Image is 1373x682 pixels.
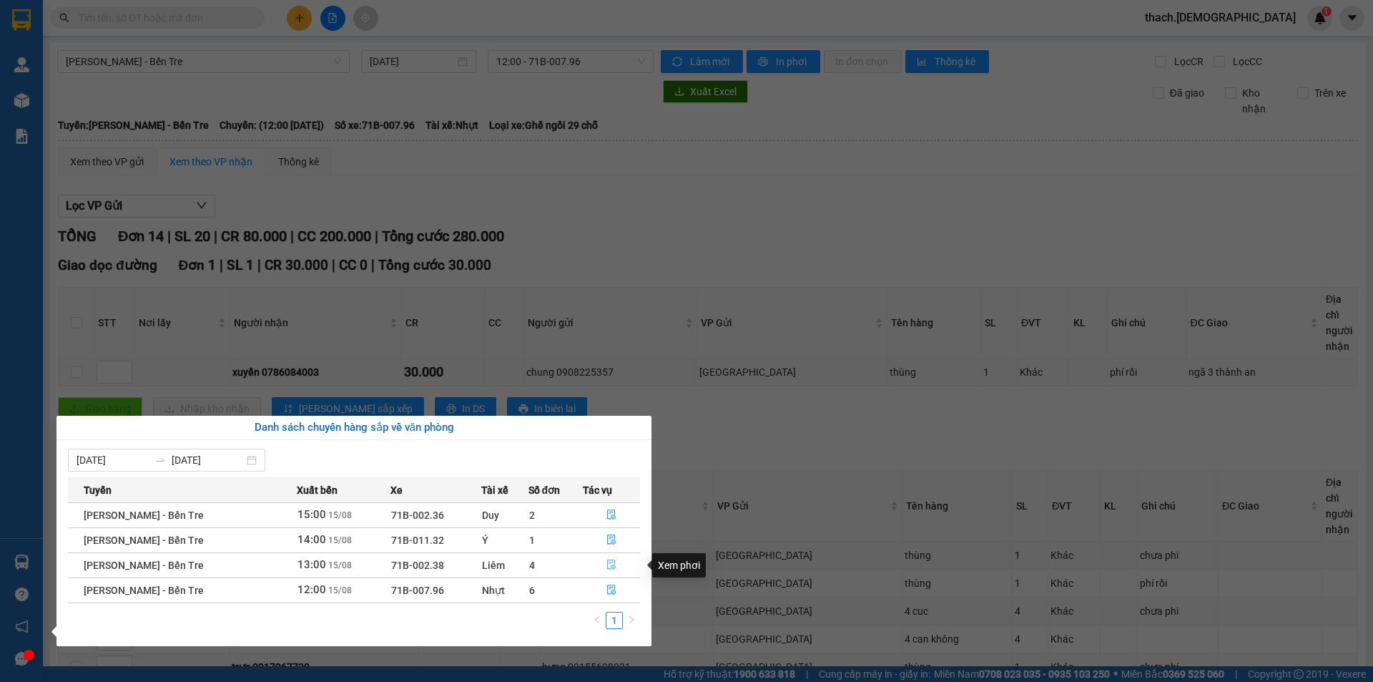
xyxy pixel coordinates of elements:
div: Xem phơi [652,553,706,578]
span: Xuất bến [297,482,338,498]
a: 1 [606,613,622,628]
div: Ý [482,532,527,548]
span: 12:00 [297,583,326,596]
span: 71B-002.36 [391,510,444,521]
span: 1 [529,535,535,546]
span: left [593,615,601,624]
span: [PERSON_NAME] - Bến Tre [84,510,204,521]
span: swap-right [154,454,166,466]
span: 15/08 [328,560,352,570]
span: Tài xế [481,482,508,498]
button: file-done [584,554,639,577]
button: left [589,612,606,629]
span: 2 [529,510,535,521]
span: 15:00 [297,508,326,521]
span: file-done [606,585,616,596]
span: file-done [606,510,616,521]
div: Liêm [482,557,527,573]
span: file-done [606,560,616,571]
span: [PERSON_NAME] - Bến Tre [84,535,204,546]
input: Từ ngày [77,452,149,468]
li: Previous Page [589,612,606,629]
span: 71B-002.38 [391,560,444,571]
span: [PERSON_NAME] - Bến Tre [84,585,204,596]
li: 1 [606,612,623,629]
button: file-done [584,529,639,552]
button: right [623,612,640,629]
span: 4 [529,560,535,571]
span: 71B-007.96 [391,585,444,596]
span: to [154,454,166,466]
span: [PERSON_NAME] - Bến Tre [84,560,204,571]
span: 15/08 [328,510,352,520]
span: Số đơn [528,482,561,498]
span: file-done [606,535,616,546]
li: Next Page [623,612,640,629]
span: 13:00 [297,558,326,571]
div: Danh sách chuyến hàng sắp về văn phòng [68,419,640,437]
input: Đến ngày [172,452,244,468]
span: Tuyến [84,482,112,498]
span: 15/08 [328,535,352,545]
span: 71B-011.32 [391,535,444,546]
span: Tác vụ [583,482,612,498]
span: 15/08 [328,585,352,595]
button: file-done [584,579,639,602]
div: Duy [482,507,527,523]
span: right [627,615,636,624]
div: Nhựt [482,583,527,598]
span: 6 [529,585,535,596]
span: Xe [390,482,403,498]
span: 14:00 [297,533,326,546]
button: file-done [584,504,639,527]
